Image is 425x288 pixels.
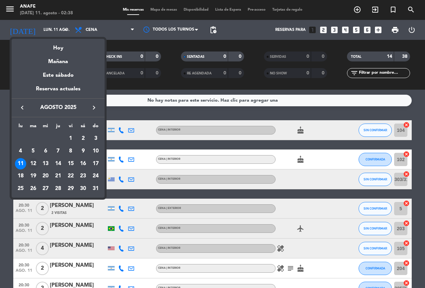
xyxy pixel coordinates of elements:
[90,183,101,194] div: 31
[14,122,27,133] th: lunes
[65,158,76,169] div: 15
[77,145,89,157] div: 9
[77,122,90,133] th: sábado
[15,170,26,182] div: 18
[15,158,26,169] div: 11
[52,157,64,170] td: 14 de agosto de 2025
[14,145,27,157] td: 4 de agosto de 2025
[27,157,40,170] td: 12 de agosto de 2025
[77,182,90,195] td: 30 de agosto de 2025
[77,183,89,194] div: 30
[52,182,64,195] td: 28 de agosto de 2025
[89,182,102,195] td: 31 de agosto de 2025
[28,170,39,182] div: 19
[16,103,28,112] button: keyboard_arrow_left
[64,132,77,145] td: 1 de agosto de 2025
[90,170,101,182] div: 24
[18,104,26,112] i: keyboard_arrow_left
[52,145,64,157] td: 7 de agosto de 2025
[14,132,64,145] td: AGO.
[64,170,77,182] td: 22 de agosto de 2025
[28,183,39,194] div: 26
[77,133,89,144] div: 2
[65,133,76,144] div: 1
[27,122,40,133] th: martes
[89,132,102,145] td: 3 de agosto de 2025
[40,145,51,157] div: 6
[28,103,88,112] span: agosto 2025
[77,157,90,170] td: 16 de agosto de 2025
[27,170,40,182] td: 19 de agosto de 2025
[12,85,105,98] div: Reservas actuales
[52,183,64,194] div: 28
[52,122,64,133] th: jueves
[90,158,101,169] div: 17
[40,158,51,169] div: 13
[90,145,101,157] div: 10
[12,66,105,85] div: Este sábado
[14,157,27,170] td: 11 de agosto de 2025
[77,145,90,157] td: 9 de agosto de 2025
[14,170,27,182] td: 18 de agosto de 2025
[39,157,52,170] td: 13 de agosto de 2025
[77,170,89,182] div: 23
[12,52,105,66] div: Mañana
[65,145,76,157] div: 8
[90,104,98,112] i: keyboard_arrow_right
[40,170,51,182] div: 20
[89,170,102,182] td: 24 de agosto de 2025
[14,182,27,195] td: 25 de agosto de 2025
[28,158,39,169] div: 12
[64,182,77,195] td: 29 de agosto de 2025
[39,182,52,195] td: 27 de agosto de 2025
[40,183,51,194] div: 27
[64,157,77,170] td: 15 de agosto de 2025
[52,145,64,157] div: 7
[65,170,76,182] div: 22
[28,145,39,157] div: 5
[65,183,76,194] div: 29
[77,170,90,182] td: 23 de agosto de 2025
[39,145,52,157] td: 6 de agosto de 2025
[77,132,90,145] td: 2 de agosto de 2025
[88,103,100,112] button: keyboard_arrow_right
[27,182,40,195] td: 26 de agosto de 2025
[89,145,102,157] td: 10 de agosto de 2025
[15,183,26,194] div: 25
[15,145,26,157] div: 4
[39,122,52,133] th: miércoles
[64,145,77,157] td: 8 de agosto de 2025
[52,170,64,182] td: 21 de agosto de 2025
[90,133,101,144] div: 3
[52,170,64,182] div: 21
[77,158,89,169] div: 16
[89,157,102,170] td: 17 de agosto de 2025
[12,39,105,52] div: Hoy
[27,145,40,157] td: 5 de agosto de 2025
[64,122,77,133] th: viernes
[89,122,102,133] th: domingo
[39,170,52,182] td: 20 de agosto de 2025
[52,158,64,169] div: 14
